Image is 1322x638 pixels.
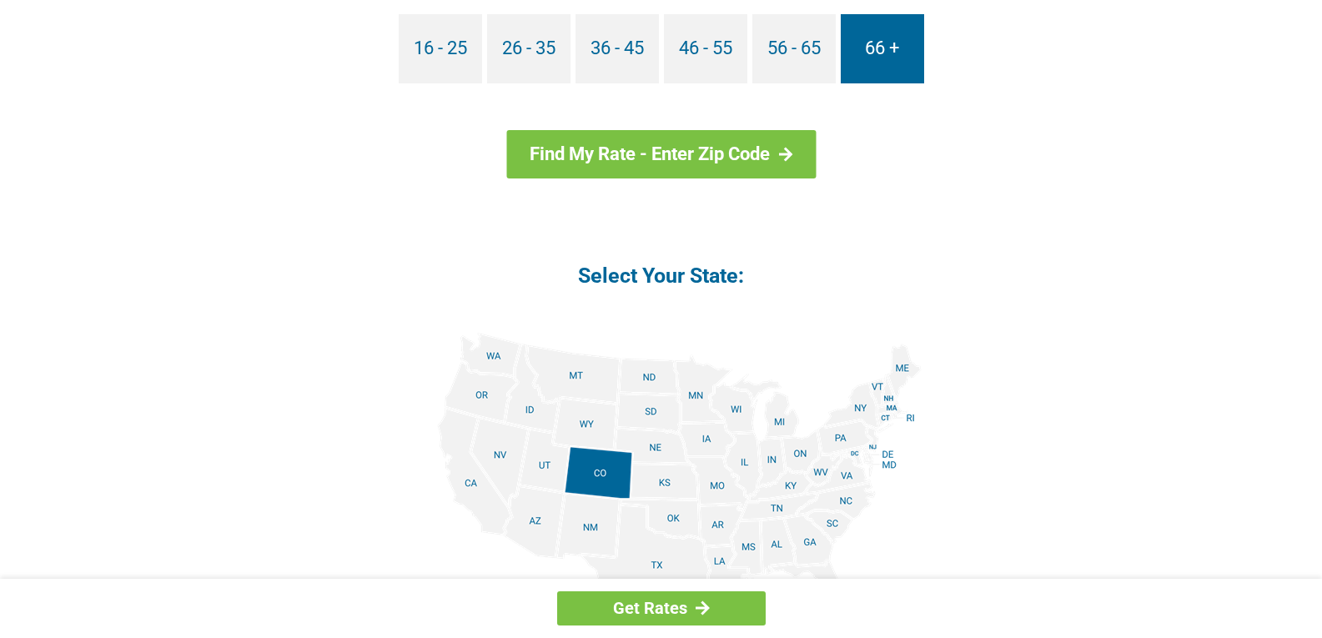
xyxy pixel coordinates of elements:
[487,14,571,83] a: 26 - 35
[506,130,816,178] a: Find My Rate - Enter Zip Code
[752,14,836,83] a: 56 - 65
[576,14,659,83] a: 36 - 45
[664,14,747,83] a: 46 - 55
[841,14,924,83] a: 66 +
[399,14,482,83] a: 16 - 25
[261,262,1062,289] h4: Select Your State:
[557,591,766,625] a: Get Rates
